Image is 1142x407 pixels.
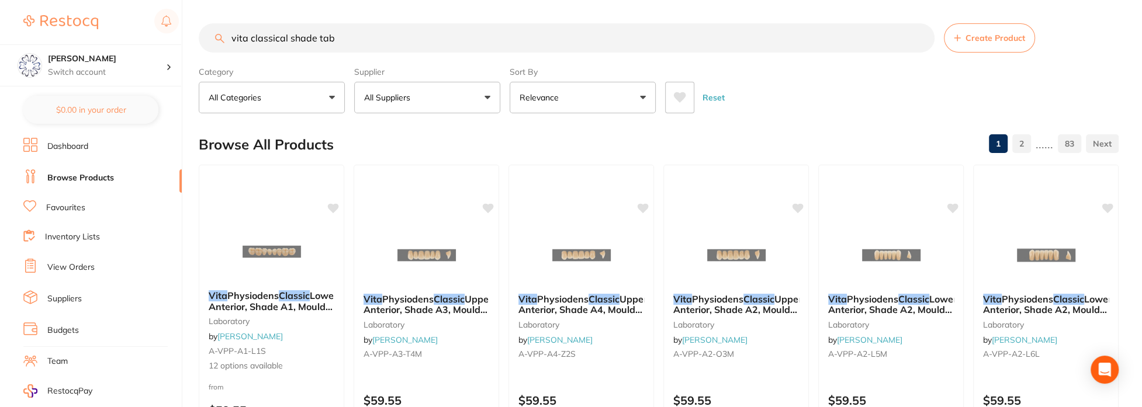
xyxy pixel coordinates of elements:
[965,33,1025,43] span: Create Product
[23,96,158,124] button: $0.00 in your order
[518,394,644,407] p: $59.55
[389,226,465,284] img: Vita Physiodens Classic Upper, Anterior, Shade A3, Mould T4M
[364,294,489,315] b: Vita Physiodens Classic Upper, Anterior, Shade A3, Mould T4M
[983,349,1040,359] span: A-VPP-A2-L6L
[828,394,954,407] p: $59.55
[23,15,98,29] img: Restocq Logo
[199,82,345,113] button: All Categories
[673,293,692,305] em: Vita
[372,335,438,345] a: [PERSON_NAME]
[518,293,649,326] span: Upper, Anterior, Shade A4, Mould Z2S
[209,92,266,103] p: All Categories
[1012,132,1031,155] a: 2
[364,349,422,359] span: A-VPP-A3-T4M
[537,293,589,305] span: Physiodens
[692,293,743,305] span: Physiodens
[518,293,537,305] em: Vita
[828,335,902,345] span: by
[364,335,438,345] span: by
[1053,293,1084,305] em: Classic
[743,293,774,305] em: Classic
[853,226,929,284] img: Vita Physiodens Classic Lower, Anterior, Shade A2, Mould L5M
[544,226,620,284] img: Vita Physiodens Classic Upper, Anterior, Shade A4, Mould Z2S
[209,290,227,301] em: Vita
[279,290,310,301] em: Classic
[847,293,898,305] span: Physiodens
[699,82,728,113] button: Reset
[199,23,935,53] input: Search Products
[47,385,92,397] span: RestocqPay
[828,293,959,326] span: Lower, Anterior, Shade A2, Mould L5M
[46,202,85,214] a: Favourites
[510,82,656,113] button: Relevance
[47,172,114,184] a: Browse Products
[48,67,166,78] p: Switch account
[673,394,799,407] p: $59.55
[209,290,334,312] b: Vita Physiodens Classic Lower, Anterior, Shade A1, Mould L1S
[23,9,98,36] a: Restocq Logo
[1008,226,1084,284] img: Vita Physiodens Classic Lower, Anterior, Shade A2, Mould L6L
[364,394,489,407] p: $59.55
[698,226,774,284] img: Vita Physiodens Classic Upper, Anterior, Shade A2, Mould O3M
[983,320,1109,329] small: laboratory
[209,290,340,323] span: Lower, Anterior, Shade A1, Mould L1S
[354,67,500,77] label: Supplier
[673,294,799,315] b: Vita Physiodens Classic Upper, Anterior, Shade A2, Mould O3M
[898,293,929,305] em: Classic
[47,141,88,152] a: Dashboard
[673,335,748,345] span: by
[983,294,1109,315] b: Vita Physiodens Classic Lower, Anterior, Shade A2, Mould L6L
[47,262,95,273] a: View Orders
[209,382,224,391] span: from
[944,23,1035,53] button: Create Product
[518,349,576,359] span: A-VPP-A4-Z2S
[23,384,37,398] img: RestocqPay
[209,331,283,342] span: by
[837,335,902,345] a: [PERSON_NAME]
[983,293,1002,305] em: Vita
[828,293,847,305] em: Vita
[673,320,799,329] small: laboratory
[983,394,1109,407] p: $59.55
[199,137,334,153] h2: Browse All Products
[518,335,593,345] span: by
[364,293,382,305] em: Vita
[48,53,166,65] h4: Eumundi Dental
[589,293,620,305] em: Classic
[682,335,748,345] a: [PERSON_NAME]
[1091,356,1119,384] div: Open Intercom Messenger
[209,360,334,372] span: 12 options available
[217,331,283,342] a: [PERSON_NAME]
[673,349,734,359] span: A-VPP-A2-O3M
[47,356,68,367] a: Team
[364,320,489,329] small: laboratory
[354,82,500,113] button: All Suppliers
[364,293,494,326] span: Upper, Anterior, Shade A3, Mould T4M
[209,316,334,326] small: laboratory
[23,384,92,398] a: RestocqPay
[828,294,954,315] b: Vita Physiodens Classic Lower, Anterior, Shade A2, Mould L5M
[209,346,266,356] span: A-VPP-A1-L1S
[510,67,656,77] label: Sort By
[45,231,100,243] a: Inventory Lists
[983,293,1114,326] span: Lower, Anterior, Shade A2, Mould L6L
[828,320,954,329] small: laboratory
[1002,293,1053,305] span: Physiodens
[828,349,887,359] span: A-VPP-A2-L5M
[234,222,310,281] img: Vita Physiodens Classic Lower, Anterior, Shade A1, Mould L1S
[47,293,82,305] a: Suppliers
[434,293,465,305] em: Classic
[382,293,434,305] span: Physiodens
[992,335,1057,345] a: [PERSON_NAME]
[673,293,804,326] span: Upper, Anterior, Shade A2, Mould O3M
[983,335,1057,345] span: by
[364,92,415,103] p: All Suppliers
[989,132,1008,155] a: 1
[199,67,345,77] label: Category
[18,54,41,77] img: Eumundi Dental
[520,92,563,103] p: Relevance
[518,320,644,329] small: laboratory
[1036,137,1053,151] p: ......
[518,294,644,315] b: Vita Physiodens Classic Upper, Anterior, Shade A4, Mould Z2S
[527,335,593,345] a: [PERSON_NAME]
